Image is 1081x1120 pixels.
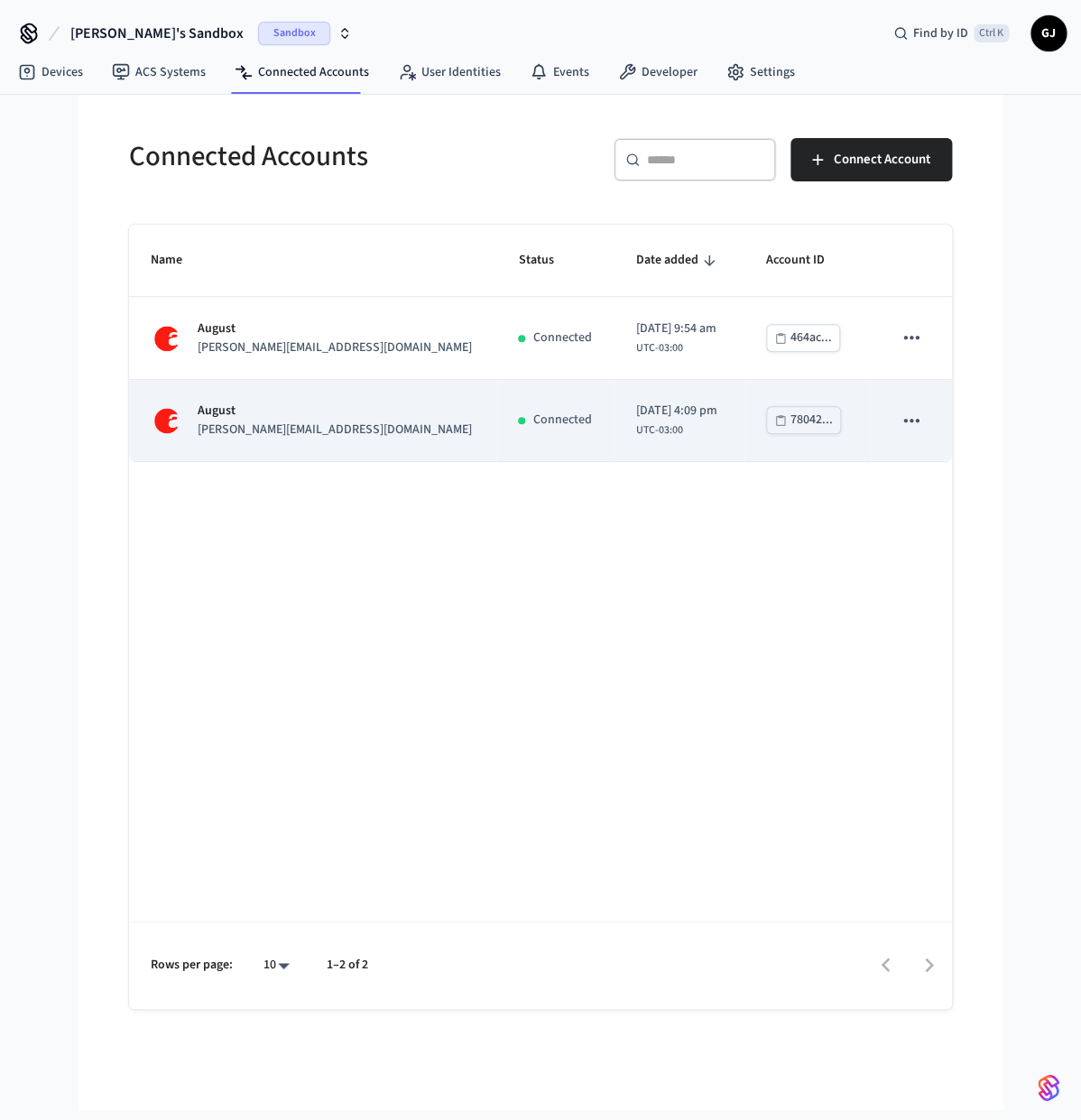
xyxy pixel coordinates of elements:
a: User Identities [383,56,515,88]
span: Sandbox [258,22,330,45]
button: GJ [1030,15,1067,51]
p: 1–2 of 2 [327,956,368,975]
div: America/Sao_Paulo [635,319,716,356]
img: August Logo, Square [151,404,183,437]
div: 10 [254,952,298,978]
span: [DATE] 4:09 pm [635,402,716,421]
p: August [198,319,472,338]
span: UTC-03:00 [635,422,682,439]
div: 464ac... [790,327,832,349]
p: August [198,402,472,421]
div: America/Sao_Paulo [635,402,716,439]
p: Rows per page: [151,956,233,975]
span: Find by ID [913,24,968,42]
img: August Logo, Square [151,322,183,355]
span: Ctrl K [974,24,1009,42]
p: Connected [532,411,591,430]
span: Name [151,246,206,274]
button: 78042... [766,406,841,434]
a: ACS Systems [97,56,220,88]
a: Devices [4,56,97,88]
p: [PERSON_NAME][EMAIL_ADDRESS][DOMAIN_NAME] [198,338,472,357]
div: Find by IDCtrl K [879,17,1023,50]
span: [DATE] 9:54 am [635,319,716,338]
span: Date added [635,246,721,274]
button: Connect Account [790,138,952,181]
span: UTC-03:00 [635,340,682,356]
a: Settings [712,56,809,88]
span: GJ [1032,17,1065,50]
h5: Connected Accounts [129,138,530,175]
table: sticky table [129,225,952,462]
a: Events [515,56,604,88]
span: Connect Account [834,148,930,171]
span: [PERSON_NAME]'s Sandbox [70,23,244,44]
img: SeamLogoGradient.69752ec5.svg [1038,1073,1059,1102]
p: Connected [532,329,591,347]
button: 464ac... [766,324,840,352]
span: Account ID [766,246,848,274]
a: Connected Accounts [220,56,383,88]
div: 78042... [790,409,833,431]
p: [PERSON_NAME][EMAIL_ADDRESS][DOMAIN_NAME] [198,421,472,440]
span: Status [518,246,577,274]
a: Developer [604,56,712,88]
